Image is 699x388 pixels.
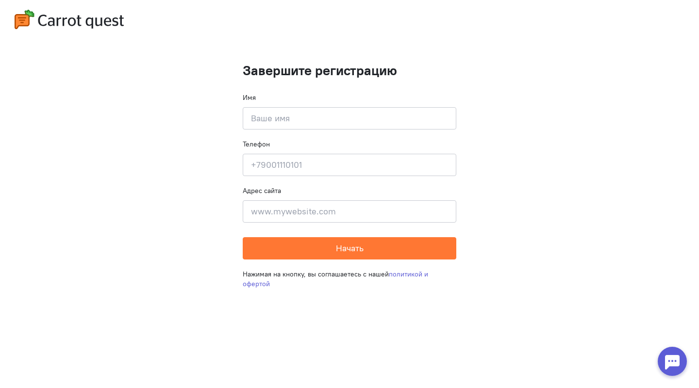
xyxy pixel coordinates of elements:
[243,154,456,176] input: +79001110101
[243,93,256,102] label: Имя
[243,139,270,149] label: Телефон
[336,242,364,254] span: Начать
[243,63,456,78] h1: Завершите регистрацию
[243,270,428,288] a: политикой и офертой
[243,237,456,259] button: Начать
[243,107,456,129] input: Ваше имя
[243,259,456,298] div: Нажимая на кнопку, вы соглашаетесь с нашей
[15,10,124,29] img: carrot-quest-logo.svg
[243,200,456,223] input: www.mywebsite.com
[243,186,281,195] label: Адрес сайта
